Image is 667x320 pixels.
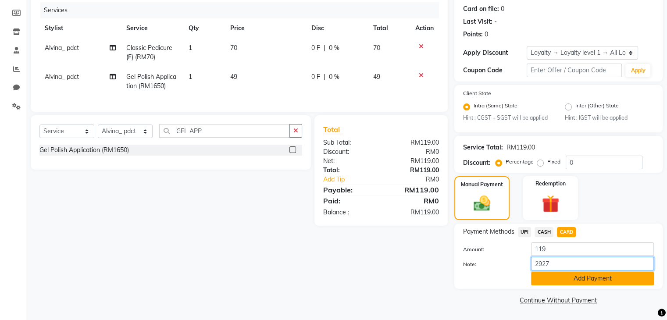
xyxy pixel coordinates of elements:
[575,102,619,112] label: Inter (Other) State
[317,196,381,206] div: Paid:
[311,43,320,53] span: 0 F
[463,114,552,122] small: Hint : CGST + SGST will be applied
[463,143,503,152] div: Service Total:
[39,18,121,38] th: Stylist
[501,4,504,14] div: 0
[485,30,488,39] div: 0
[547,158,560,166] label: Fixed
[317,185,381,195] div: Payable:
[457,245,524,253] label: Amount:
[565,114,654,122] small: Hint : IGST will be applied
[381,185,446,195] div: RM119.00
[230,44,237,52] span: 70
[381,196,446,206] div: RM0
[230,73,237,81] span: 49
[45,73,79,81] span: Alvina_ pdct
[456,296,661,305] a: Continue Without Payment
[121,18,183,38] th: Service
[40,2,446,18] div: Services
[410,18,439,38] th: Action
[225,18,306,38] th: Price
[531,272,654,285] button: Add Payment
[463,227,514,236] span: Payment Methods
[381,208,446,217] div: RM119.00
[317,208,381,217] div: Balance :
[506,158,534,166] label: Percentage
[531,257,654,270] input: Add Note
[468,194,496,213] img: _cash.svg
[183,18,225,38] th: Qty
[323,125,343,134] span: Total
[317,166,381,175] div: Total:
[189,73,192,81] span: 1
[531,242,654,256] input: Amount
[461,181,503,188] label: Manual Payment
[463,4,499,14] div: Card on file:
[324,72,325,82] span: |
[373,44,380,52] span: 70
[368,18,410,38] th: Total
[474,102,517,112] label: Intra (Same) State
[527,64,622,77] input: Enter Offer / Coupon Code
[381,166,446,175] div: RM119.00
[463,66,527,75] div: Coupon Code
[373,73,380,81] span: 49
[45,44,79,52] span: Alvina_ pdct
[518,227,531,237] span: UPI
[381,138,446,147] div: RM119.00
[463,17,492,26] div: Last Visit:
[311,72,320,82] span: 0 F
[557,227,576,237] span: CARD
[324,43,325,53] span: |
[317,156,381,166] div: Net:
[317,147,381,156] div: Discount:
[463,158,490,167] div: Discount:
[39,146,129,155] div: Gel Polish Application (RM1650)
[381,156,446,166] div: RM119.00
[457,260,524,268] label: Note:
[506,143,535,152] div: RM119.00
[159,124,290,138] input: Search or Scan
[625,64,650,77] button: Apply
[317,175,392,184] a: Add Tip
[535,180,566,188] label: Redemption
[189,44,192,52] span: 1
[329,72,339,82] span: 0 %
[463,48,527,57] div: Apply Discount
[494,17,497,26] div: -
[381,147,446,156] div: RM0
[126,73,176,90] span: Gel Polish Application (RM1650)
[463,30,483,39] div: Points:
[329,43,339,53] span: 0 %
[536,193,565,215] img: _gift.svg
[463,89,491,97] label: Client State
[317,138,381,147] div: Sub Total:
[126,44,172,61] span: Classic Pedicure(F) (RM70)
[392,175,445,184] div: RM0
[535,227,553,237] span: CASH
[306,18,368,38] th: Disc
